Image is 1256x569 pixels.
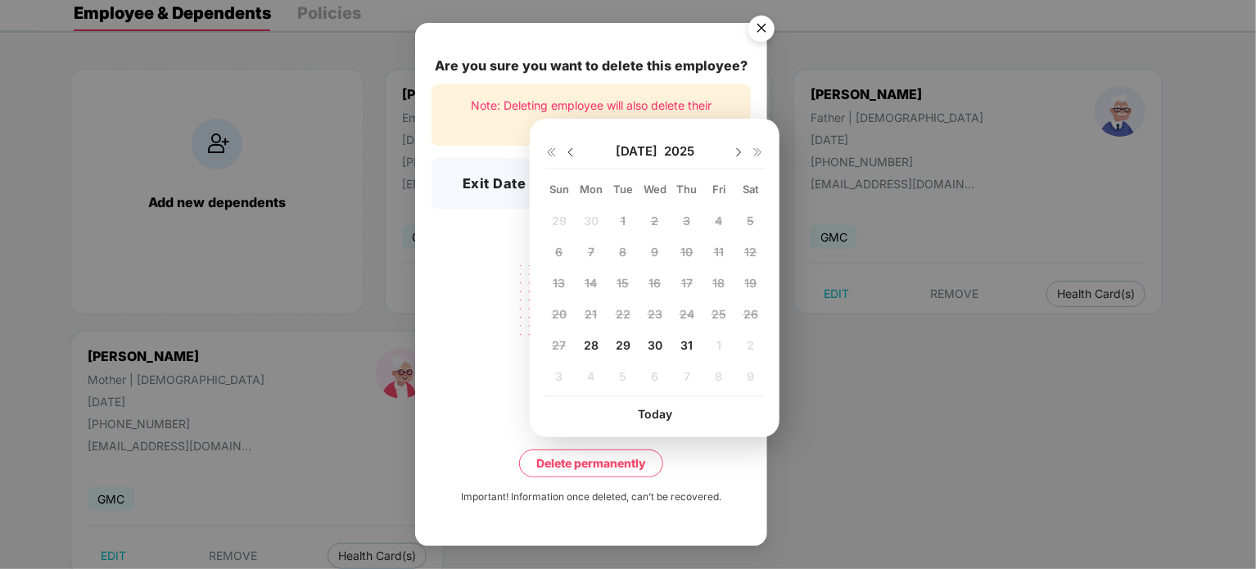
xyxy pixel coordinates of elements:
span: [DATE] [616,143,664,160]
span: Today [638,407,672,421]
button: Close [739,7,783,52]
img: svg+xml;base64,PHN2ZyB4bWxucz0iaHR0cDovL3d3dy53My5vcmcvMjAwMC9zdmciIHdpZHRoPSIxNiIgaGVpZ2h0PSIxNi... [752,146,765,159]
div: Note: Deleting employee will also delete their dependents. [431,84,751,146]
div: Wed [640,182,669,196]
div: Tue [608,182,637,196]
div: Sun [544,182,573,196]
img: svg+xml;base64,PHN2ZyBpZD0iRHJvcGRvd24tMzJ4MzIiIHhtbG5zPSJodHRwOi8vd3d3LnczLm9yZy8yMDAwL3N2ZyIgd2... [564,146,577,159]
div: Fri [704,182,733,196]
div: Are you sure you want to delete this employee? [431,56,751,76]
span: 31 [680,338,693,352]
span: 28 [584,338,599,352]
div: Sat [736,182,765,196]
img: svg+xml;base64,PHN2ZyB4bWxucz0iaHR0cDovL3d3dy53My5vcmcvMjAwMC9zdmciIHdpZHRoPSIyMjQiIGhlaWdodD0iMT... [499,255,683,382]
div: Important! Information once deleted, can’t be recovered. [461,490,721,505]
div: Thu [672,182,701,196]
img: svg+xml;base64,PHN2ZyB4bWxucz0iaHR0cDovL3d3dy53My5vcmcvMjAwMC9zdmciIHdpZHRoPSI1NiIgaGVpZ2h0PSI1Ni... [739,8,784,54]
h3: Exit Date [463,174,526,195]
button: Delete permanently [519,449,663,477]
span: 30 [648,338,662,352]
span: 2025 [664,143,694,160]
img: svg+xml;base64,PHN2ZyBpZD0iRHJvcGRvd24tMzJ4MzIiIHhtbG5zPSJodHRwOi8vd3d3LnczLm9yZy8yMDAwL3N2ZyIgd2... [732,146,745,159]
img: svg+xml;base64,PHN2ZyB4bWxucz0iaHR0cDovL3d3dy53My5vcmcvMjAwMC9zdmciIHdpZHRoPSIxNiIgaGVpZ2h0PSIxNi... [544,146,558,159]
span: 29 [616,338,630,352]
div: Mon [576,182,605,196]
